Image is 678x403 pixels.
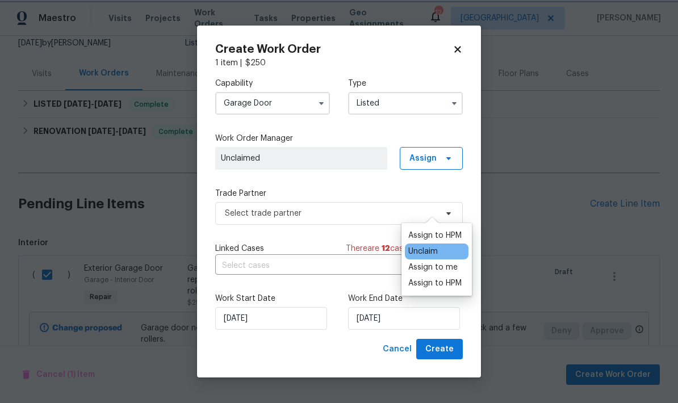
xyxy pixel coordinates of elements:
[215,92,330,115] input: Select...
[225,208,437,219] span: Select trade partner
[315,96,328,110] button: Show options
[215,293,330,304] label: Work Start Date
[215,44,453,55] h2: Create Work Order
[408,230,462,241] div: Assign to HPM
[245,59,266,67] span: $ 250
[416,339,463,360] button: Create
[408,262,458,273] div: Assign to me
[409,153,437,164] span: Assign
[221,153,382,164] span: Unclaimed
[215,78,330,89] label: Capability
[215,243,264,254] span: Linked Cases
[215,133,463,144] label: Work Order Manager
[348,307,460,330] input: M/D/YYYY
[215,307,327,330] input: M/D/YYYY
[447,96,461,110] button: Show options
[215,57,463,69] div: 1 item |
[425,342,454,356] span: Create
[348,78,463,89] label: Type
[408,278,462,289] div: Assign to HPM
[378,339,416,360] button: Cancel
[348,293,463,304] label: Work End Date
[215,188,463,199] label: Trade Partner
[348,92,463,115] input: Select...
[346,243,463,254] span: There are case s for this home
[215,257,431,275] input: Select cases
[382,245,390,253] span: 12
[383,342,412,356] span: Cancel
[408,246,438,257] div: Unclaim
